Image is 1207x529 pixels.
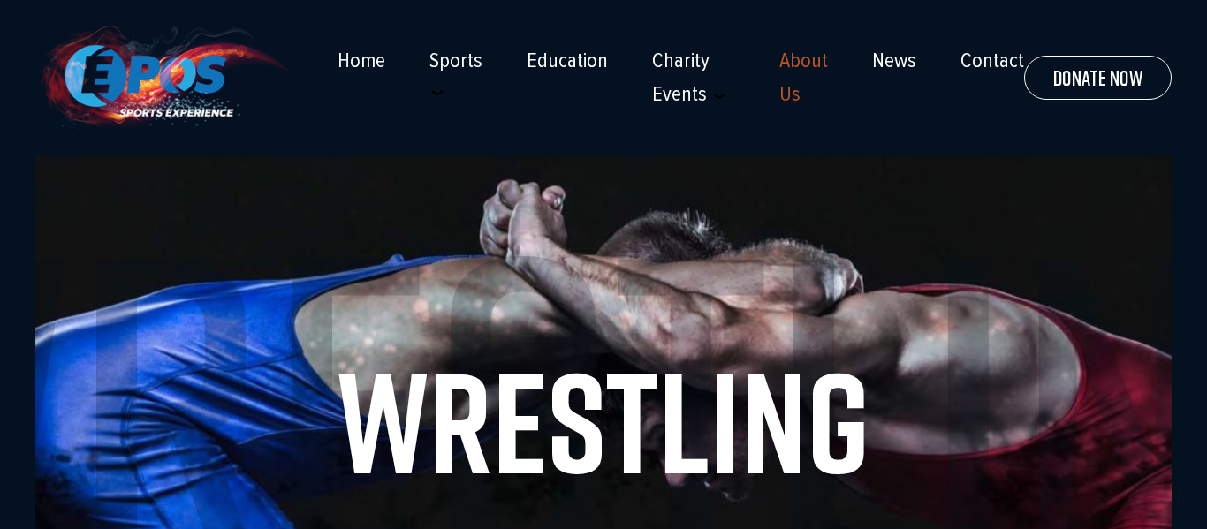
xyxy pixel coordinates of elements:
a: About Us [779,49,828,107]
a: Education [527,49,608,73]
a: Contact [960,49,1024,73]
a: Sports [429,49,482,73]
a: Charity Events [652,49,710,107]
a: Donate Now [1024,56,1172,100]
h1: Wrestling [71,351,1136,492]
a: News [872,49,916,73]
a: Home [338,49,385,73]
